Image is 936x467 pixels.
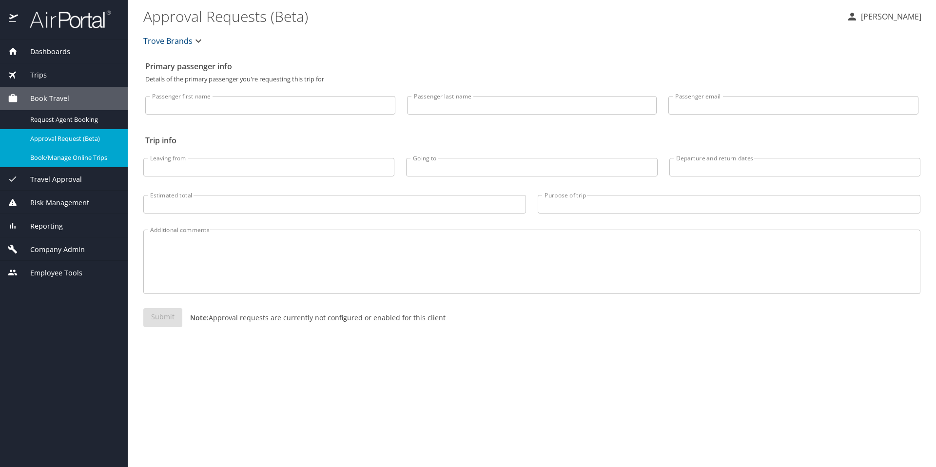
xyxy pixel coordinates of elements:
[18,197,89,208] span: Risk Management
[145,133,918,148] h2: Trip info
[842,8,925,25] button: [PERSON_NAME]
[19,10,111,29] img: airportal-logo.png
[858,11,921,22] p: [PERSON_NAME]
[18,244,85,255] span: Company Admin
[18,268,82,278] span: Employee Tools
[30,115,116,124] span: Request Agent Booking
[18,93,69,104] span: Book Travel
[143,1,838,31] h1: Approval Requests (Beta)
[145,58,918,74] h2: Primary passenger info
[18,46,70,57] span: Dashboards
[139,31,208,51] button: Trove Brands
[18,174,82,185] span: Travel Approval
[182,312,446,323] p: Approval requests are currently not configured or enabled for this client
[30,153,116,162] span: Book/Manage Online Trips
[18,70,47,80] span: Trips
[9,10,19,29] img: icon-airportal.png
[143,34,193,48] span: Trove Brands
[30,134,116,143] span: Approval Request (Beta)
[18,221,63,232] span: Reporting
[190,313,209,322] strong: Note:
[145,76,918,82] p: Details of the primary passenger you're requesting this trip for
